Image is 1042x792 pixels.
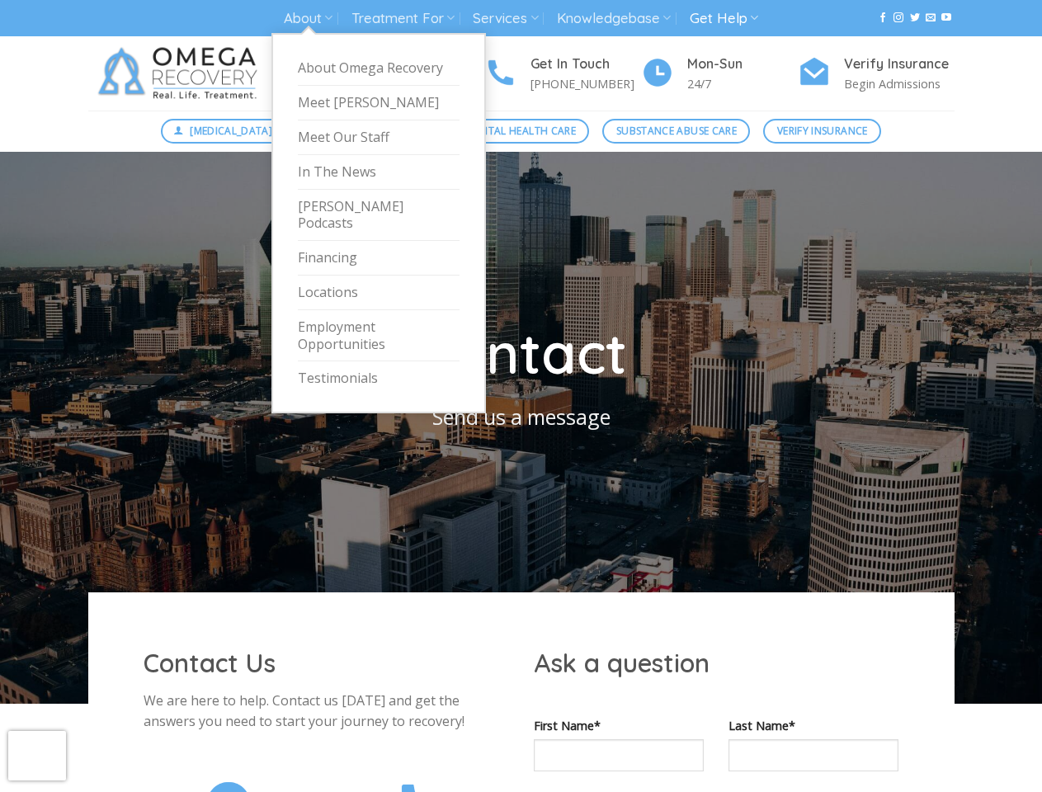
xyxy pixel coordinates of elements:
a: Get In Touch [PHONE_NUMBER] [484,54,641,94]
a: Knowledgebase [557,3,671,34]
a: Follow on Facebook [878,12,888,24]
a: Follow on Twitter [910,12,920,24]
span: Verify Insurance [777,123,868,139]
a: Follow on YouTube [941,12,951,24]
a: About [284,3,332,34]
a: Treatment For [351,3,455,34]
h4: Verify Insurance [844,54,955,75]
h4: Mon-Sun [687,54,798,75]
a: Meet [PERSON_NAME] [298,86,460,120]
span: Ask a question [534,647,710,679]
span: Substance Abuse Care [616,123,737,139]
label: First Name* [534,716,704,735]
a: Services [473,3,538,34]
a: Locations [298,276,460,310]
a: Send us an email [926,12,936,24]
span: Contact [416,318,627,388]
p: 24/7 [687,74,798,93]
span: Contact Us [144,647,276,679]
label: Last Name* [728,716,898,735]
iframe: reCAPTCHA [8,731,66,780]
img: Omega Recovery [88,36,274,111]
a: Substance Abuse Care [602,119,750,144]
span: Mental Health Care [467,123,576,139]
a: Meet Our Staff [298,120,460,155]
p: We are here to help. Contact us [DATE] and get the answers you need to start your journey to reco... [144,691,509,733]
span: [MEDICAL_DATA] [190,123,272,139]
a: Financing [298,241,460,276]
a: In The News [298,155,460,190]
a: About Omega Recovery [298,51,460,86]
a: Get Help [690,3,758,34]
span: Send us a message [432,403,611,431]
a: Mental Health Care [453,119,589,144]
a: [MEDICAL_DATA] [161,119,286,144]
a: [PERSON_NAME] Podcasts [298,190,460,242]
p: Begin Admissions [844,74,955,93]
p: [PHONE_NUMBER] [530,74,641,93]
a: Testimonials [298,361,460,395]
h4: Get In Touch [530,54,641,75]
a: Follow on Instagram [893,12,903,24]
a: Verify Insurance [763,119,881,144]
a: Verify Insurance Begin Admissions [798,54,955,94]
a: Employment Opportunities [298,310,460,362]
